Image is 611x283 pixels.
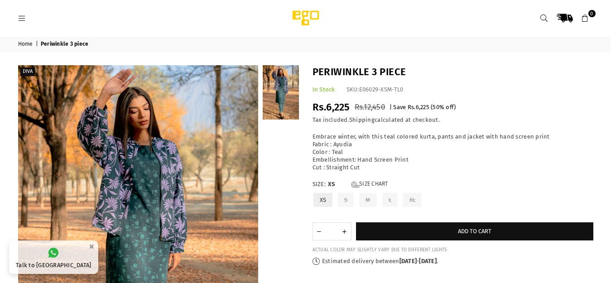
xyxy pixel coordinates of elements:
div: Tax included. calculated at checkout. [313,116,593,124]
h1: Periwinkle 3 piece [313,65,593,79]
span: In Stock [313,86,335,93]
button: × [86,239,97,254]
a: 0 [577,10,593,26]
p: Estimated delivery between - . [313,258,593,265]
span: Rs.6,225 [313,101,350,113]
img: Ego [267,9,344,27]
a: Talk to [GEOGRAPHIC_DATA] [9,240,98,274]
quantity-input: Quantity [313,222,351,240]
span: ( % off) [431,104,456,110]
span: | [390,104,392,110]
time: [DATE] [419,258,437,264]
span: Rs.6,225 [408,104,429,110]
div: ACTUAL COLOR MAY SLIGHTLY VARY DUE TO DIFFERENT LIGHTS [313,247,593,253]
span: Add to cart [458,228,491,235]
label: Diva [20,67,35,76]
a: Size Chart [351,181,388,188]
time: [DATE] [399,258,417,264]
div: Embrace winter, with this teal colored kurta, pants and jacket with hand screen print Fabric : Ay... [313,133,593,171]
span: Rs.12,450 [355,102,385,112]
a: Shipping [349,116,375,124]
div: SKU: [346,86,404,94]
label: S [337,192,355,208]
button: Add to cart [356,222,593,240]
span: XS [328,181,346,188]
label: XS [313,192,334,208]
a: Menu [14,14,30,21]
span: 50 [433,104,439,110]
span: E06029-XSM-TL0 [359,86,404,93]
span: | [36,41,39,48]
a: Home [18,41,34,48]
nav: breadcrumbs [11,37,600,52]
label: M [358,192,377,208]
label: XL [402,192,423,208]
span: 0 [588,10,596,17]
label: Size: [313,181,593,188]
a: Search [536,10,553,26]
span: Save [393,104,406,110]
label: L [381,192,399,208]
span: Periwinkle 3 piece [41,41,90,48]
